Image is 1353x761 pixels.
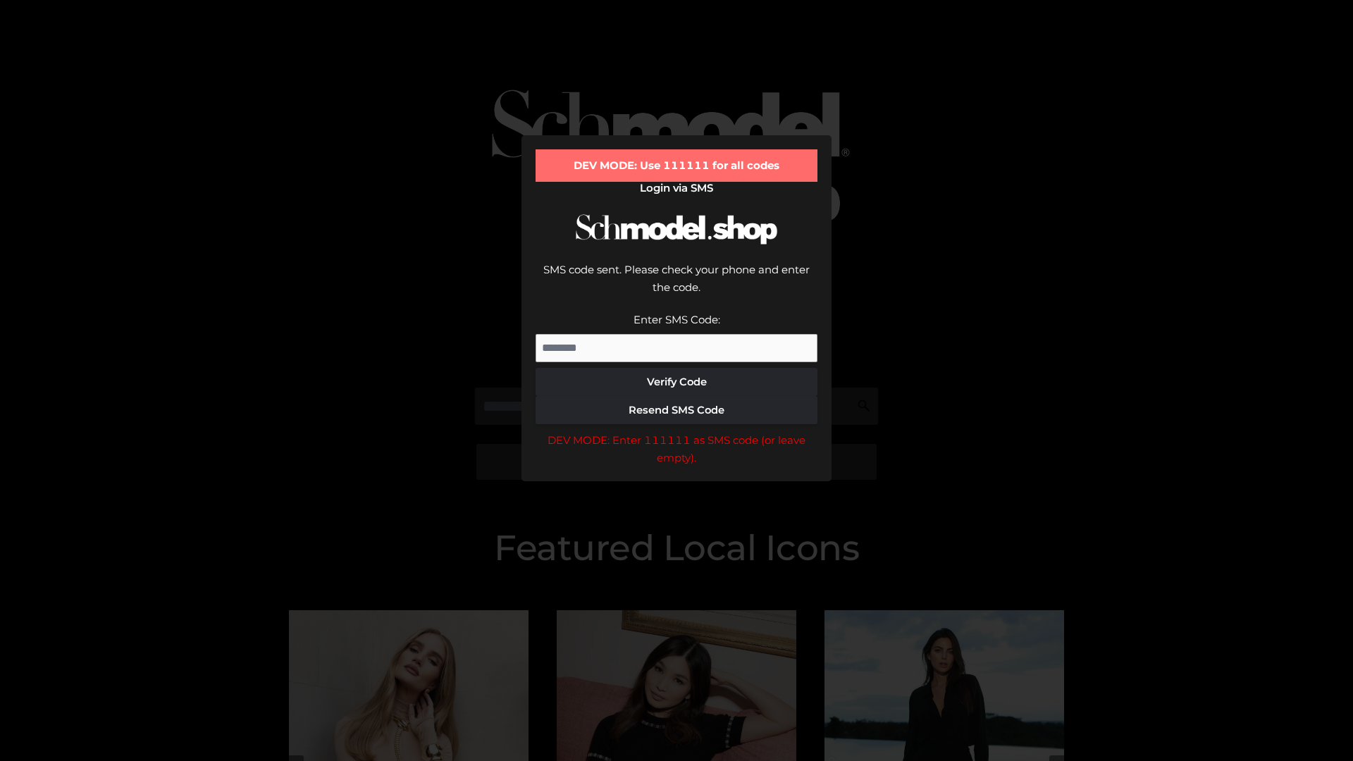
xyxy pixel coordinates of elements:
[536,261,817,311] div: SMS code sent. Please check your phone and enter the code.
[634,313,720,326] label: Enter SMS Code:
[536,396,817,424] button: Resend SMS Code
[536,368,817,396] button: Verify Code
[536,149,817,182] div: DEV MODE: Use 111111 for all codes
[571,202,782,257] img: Schmodel Logo
[536,431,817,467] div: DEV MODE: Enter 111111 as SMS code (or leave empty).
[536,182,817,194] h2: Login via SMS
